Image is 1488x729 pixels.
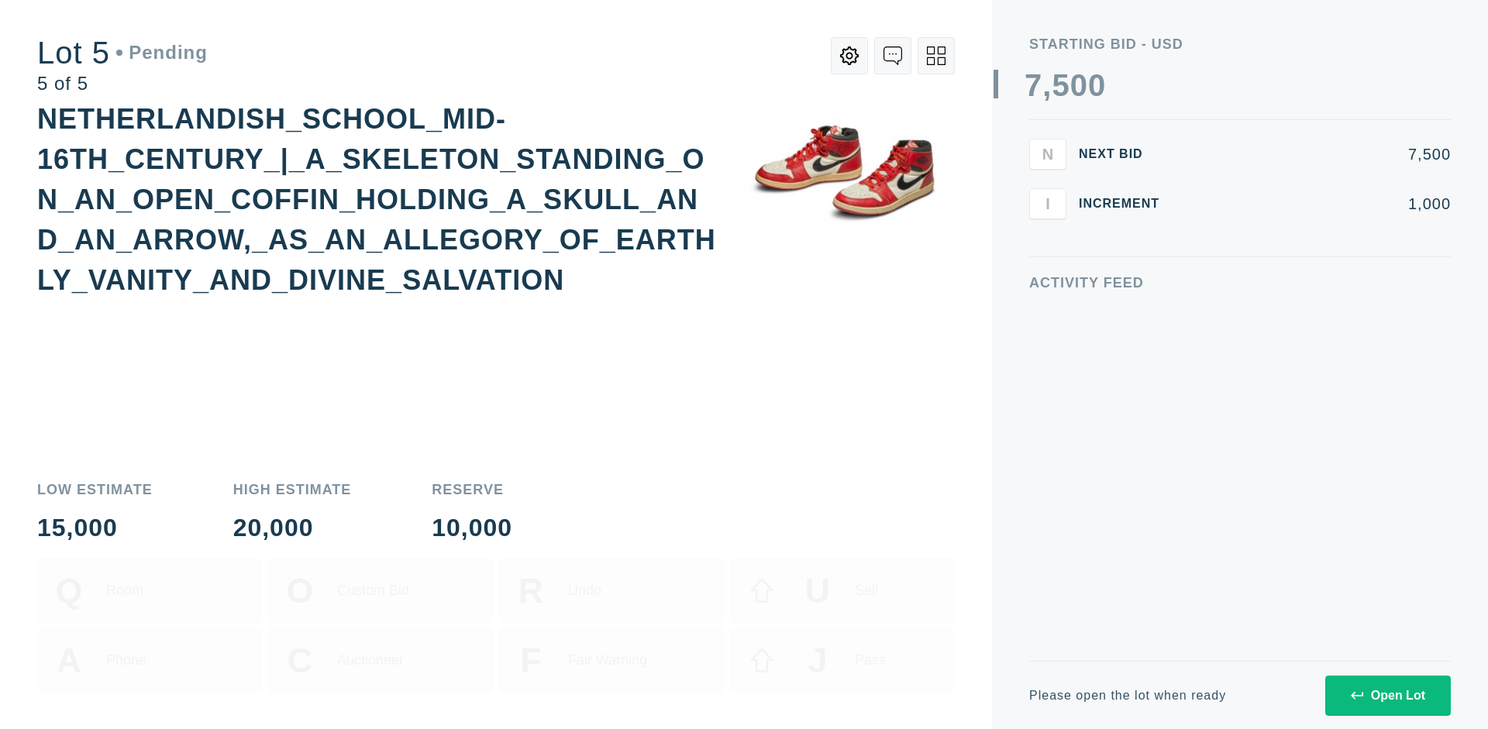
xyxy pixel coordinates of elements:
div: 20,000 [233,515,352,540]
div: Open Lot [1351,689,1425,703]
div: High Estimate [233,483,352,497]
div: 5 of 5 [37,74,208,93]
div: 5 [1052,70,1069,101]
div: Pending [116,43,208,62]
div: 0 [1070,70,1088,101]
div: Lot 5 [37,37,208,68]
div: Low Estimate [37,483,153,497]
div: Increment [1079,198,1172,210]
div: 10,000 [432,515,512,540]
div: 1,000 [1184,196,1451,211]
div: Next Bid [1079,148,1172,160]
span: N [1042,145,1053,163]
div: , [1042,70,1052,380]
button: I [1029,188,1066,219]
div: 7 [1025,70,1042,101]
div: 15,000 [37,515,153,540]
button: Open Lot [1325,676,1451,716]
div: NETHERLANDISH_SCHOOL_MID-16TH_CENTURY_|_A_SKELETON_STANDING_ON_AN_OPEN_COFFIN_HOLDING_A_SKULL_AND... [37,103,716,296]
button: N [1029,139,1066,170]
div: Starting Bid - USD [1029,37,1451,51]
div: 7,500 [1184,146,1451,162]
div: Activity Feed [1029,276,1451,290]
div: Please open the lot when ready [1029,689,1226,702]
span: I [1045,194,1050,212]
div: 0 [1088,70,1106,101]
div: Reserve [432,483,512,497]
